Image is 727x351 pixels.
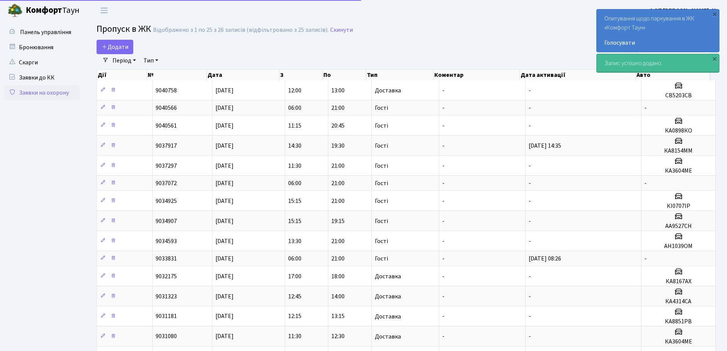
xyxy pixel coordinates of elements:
a: Заявки на охорону [4,85,80,100]
span: [DATE] [215,197,234,205]
span: - [442,272,445,281]
span: [DATE] [215,179,234,187]
th: Дії [97,70,147,80]
span: 9031323 [156,292,177,301]
div: × [711,55,718,62]
span: 21:00 [331,104,345,112]
span: [DATE] [215,312,234,321]
span: Доставка [375,314,401,320]
span: Гості [375,198,388,204]
h5: КА3604МЕ [644,167,712,175]
span: - [529,104,531,112]
a: Додати [97,40,133,54]
span: 12:00 [288,86,301,95]
span: - [442,142,445,150]
span: [DATE] [215,272,234,281]
span: - [644,179,647,187]
span: 06:00 [288,179,301,187]
span: Гості [375,180,388,186]
span: Гості [375,143,388,149]
span: Доставка [375,334,401,340]
div: × [711,10,718,18]
a: Бронювання [4,40,80,55]
span: 14:00 [331,292,345,301]
th: Дата [207,70,279,80]
span: 21:00 [331,162,345,170]
span: Доставка [375,273,401,279]
span: - [529,179,531,187]
span: - [529,197,531,205]
span: [DATE] [215,122,234,130]
span: - [529,162,531,170]
span: 9034925 [156,197,177,205]
span: 11:15 [288,122,301,130]
span: [DATE] [215,86,234,95]
h5: СВ5203СВ [644,92,712,99]
span: 9040566 [156,104,177,112]
span: - [644,254,647,263]
span: [DATE] [215,217,234,225]
th: Тип [366,70,434,80]
span: 18:00 [331,272,345,281]
h5: КА3604МЕ [644,338,712,345]
span: [DATE] [215,142,234,150]
span: Додати [101,43,128,51]
span: 11:30 [288,332,301,341]
a: Тип [140,54,161,67]
span: [DATE] 08:26 [529,254,561,263]
span: - [529,237,531,245]
span: 21:00 [331,237,345,245]
span: - [644,104,647,112]
span: 12:45 [288,292,301,301]
span: Доставка [375,87,401,94]
h5: КА8154ММ [644,147,712,154]
span: [DATE] [215,254,234,263]
h5: КІ0707ІР [644,203,712,210]
h5: АА9527СН [644,223,712,230]
a: Скарги [4,55,80,70]
span: 9032175 [156,272,177,281]
b: ФОП [PERSON_NAME]. Н. [649,6,718,15]
span: - [442,197,445,205]
span: 19:15 [331,217,345,225]
span: Гості [375,218,388,224]
span: - [529,217,531,225]
span: 15:15 [288,197,301,205]
span: Таун [26,4,80,17]
span: - [442,237,445,245]
span: - [442,332,445,341]
th: Авто [636,70,710,80]
span: 9037917 [156,142,177,150]
span: - [442,179,445,187]
a: Заявки до КК [4,70,80,85]
span: 13:00 [331,86,345,95]
span: 21:00 [331,254,345,263]
h5: АН1039ОМ [644,243,712,250]
th: Дата активації [520,70,636,80]
span: - [442,86,445,95]
span: 9031181 [156,312,177,321]
span: - [442,254,445,263]
span: 17:00 [288,272,301,281]
span: 14:30 [288,142,301,150]
span: 13:15 [331,312,345,321]
span: - [442,217,445,225]
button: Переключити навігацію [95,4,114,17]
span: 9037297 [156,162,177,170]
span: - [529,272,531,281]
span: - [529,122,531,130]
span: Гості [375,256,388,262]
span: 9040758 [156,86,177,95]
span: - [442,292,445,301]
span: 12:30 [331,332,345,341]
span: 9040561 [156,122,177,130]
span: Гості [375,123,388,129]
a: Панель управління [4,25,80,40]
h5: КА8851РВ [644,318,712,325]
span: Гості [375,163,388,169]
a: Голосувати [604,38,711,47]
span: 21:00 [331,179,345,187]
span: [DATE] [215,237,234,245]
th: З [279,70,323,80]
h5: КА4314СА [644,298,712,305]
